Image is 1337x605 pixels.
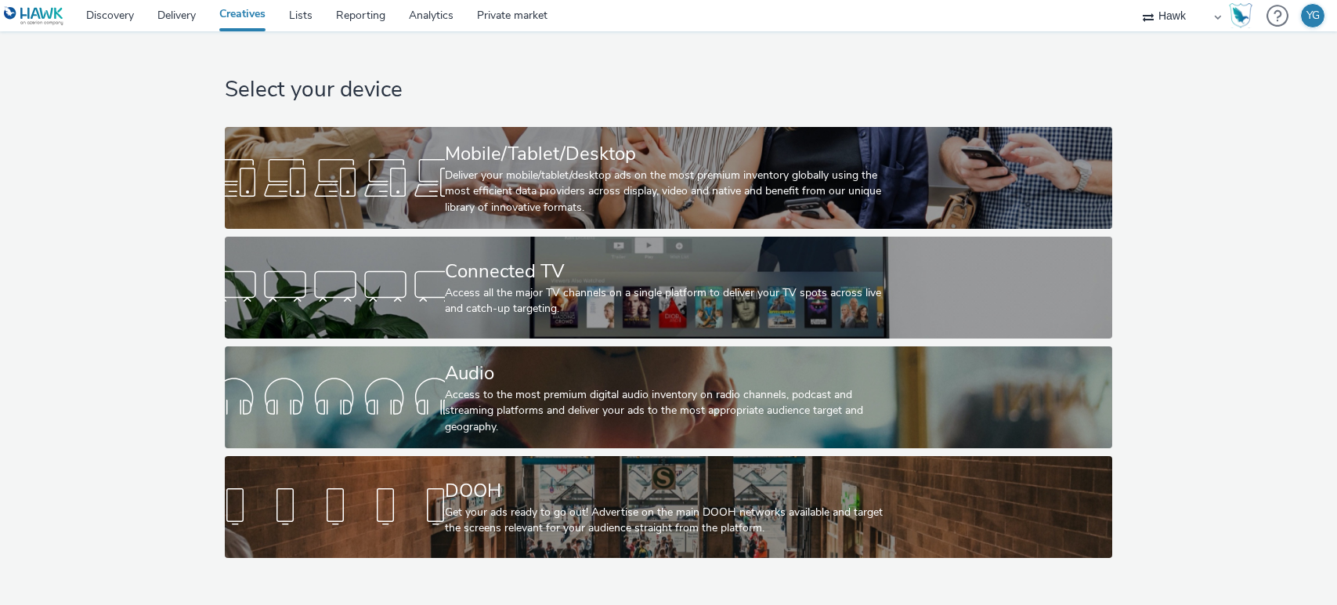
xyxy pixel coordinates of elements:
div: Audio [445,360,886,387]
div: Access to the most premium digital audio inventory on radio channels, podcast and streaming platf... [445,387,886,435]
a: DOOHGet your ads ready to go out! Advertise on the main DOOH networks available and target the sc... [225,456,1112,558]
div: Deliver your mobile/tablet/desktop ads on the most premium inventory globally using the most effi... [445,168,886,216]
div: Mobile/Tablet/Desktop [445,140,886,168]
a: Connected TVAccess all the major TV channels on a single platform to deliver your TV spots across... [225,237,1112,339]
a: AudioAccess to the most premium digital audio inventory on radio channels, podcast and streaming ... [225,346,1112,448]
h1: Select your device [225,75,1112,105]
div: Access all the major TV channels on a single platform to deliver your TV spots across live and ca... [445,285,886,317]
div: Get your ads ready to go out! Advertise on the main DOOH networks available and target the screen... [445,505,886,537]
div: YG [1306,4,1320,27]
img: Hawk Academy [1229,3,1252,28]
div: DOOH [445,477,886,505]
a: Mobile/Tablet/DesktopDeliver your mobile/tablet/desktop ads on the most premium inventory globall... [225,127,1112,229]
img: undefined Logo [4,6,64,26]
a: Hawk Academy [1229,3,1259,28]
div: Connected TV [445,258,886,285]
